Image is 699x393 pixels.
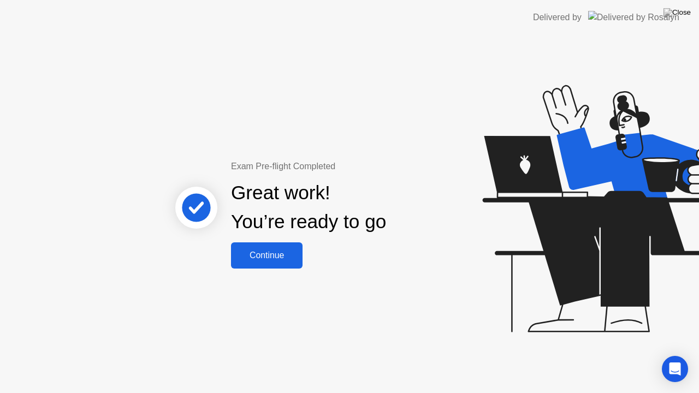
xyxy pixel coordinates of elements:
button: Continue [231,242,303,269]
img: Close [664,8,691,17]
div: Exam Pre-flight Completed [231,160,457,173]
img: Delivered by Rosalyn [588,11,679,23]
div: Open Intercom Messenger [662,356,688,382]
div: Delivered by [533,11,582,24]
div: Continue [234,251,299,260]
div: Great work! You’re ready to go [231,178,386,236]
